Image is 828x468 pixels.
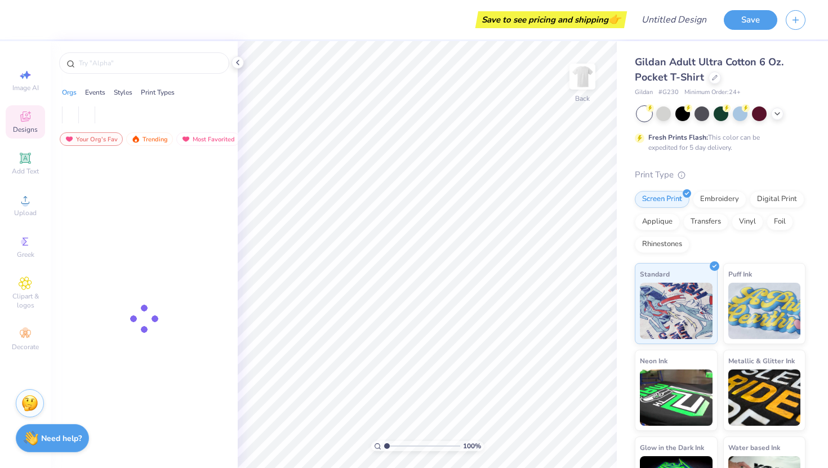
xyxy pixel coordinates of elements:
div: Vinyl [732,213,763,230]
span: Puff Ink [728,268,752,280]
div: Your Org's Fav [60,132,123,146]
strong: Fresh Prints Flash: [648,133,708,142]
div: Print Types [141,87,175,97]
span: Greek [17,250,34,259]
span: Designs [13,125,38,134]
span: # G230 [658,88,679,97]
img: Metallic & Glitter Ink [728,369,801,426]
span: Gildan Adult Ultra Cotton 6 Oz. Pocket T-Shirt [635,55,784,84]
img: most_fav.gif [181,135,190,143]
img: trending.gif [131,135,140,143]
div: Applique [635,213,680,230]
span: Add Text [12,167,39,176]
img: Puff Ink [728,283,801,339]
div: Digital Print [750,191,804,208]
div: Most Favorited [176,132,240,146]
div: Screen Print [635,191,689,208]
div: This color can be expedited for 5 day delivery. [648,132,787,153]
img: Standard [640,283,713,339]
span: Upload [14,208,37,217]
input: Try "Alpha" [78,57,222,69]
div: Print Type [635,168,805,181]
span: Neon Ink [640,355,667,367]
div: Back [575,93,590,104]
div: Embroidery [693,191,746,208]
span: Decorate [12,342,39,351]
span: Minimum Order: 24 + [684,88,741,97]
div: Styles [114,87,132,97]
div: Orgs [62,87,77,97]
div: Rhinestones [635,236,689,253]
img: Neon Ink [640,369,713,426]
div: Events [85,87,105,97]
span: Standard [640,268,670,280]
div: Transfers [683,213,728,230]
button: Save [724,10,777,30]
img: most_fav.gif [65,135,74,143]
span: Glow in the Dark Ink [640,442,704,453]
div: Foil [767,213,793,230]
strong: Need help? [41,433,82,444]
div: Trending [126,132,173,146]
input: Untitled Design [633,8,715,31]
span: Clipart & logos [6,292,45,310]
img: Back [571,65,594,88]
span: 👉 [608,12,621,26]
span: Metallic & Glitter Ink [728,355,795,367]
span: Gildan [635,88,653,97]
span: Image AI [12,83,39,92]
span: Water based Ink [728,442,780,453]
div: Save to see pricing and shipping [478,11,624,28]
span: 100 % [463,441,481,451]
